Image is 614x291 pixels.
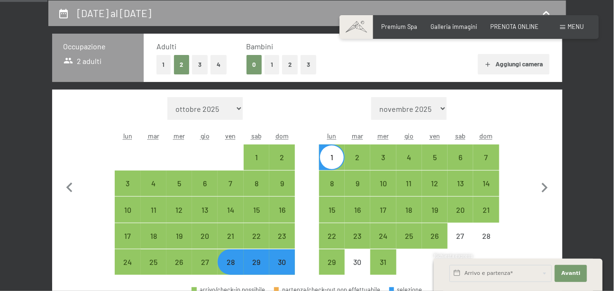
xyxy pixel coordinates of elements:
[423,180,447,203] div: 12
[174,55,190,74] button: 2
[244,145,269,170] div: arrivo/check-in possibile
[193,258,217,282] div: 27
[115,171,140,196] div: arrivo/check-in possibile
[473,145,499,170] div: Sun Dec 07 2025
[346,258,369,282] div: 30
[142,180,165,203] div: 4
[167,258,191,282] div: 26
[166,171,192,196] div: arrivo/check-in possibile
[478,54,550,75] button: Aggiungi camera
[245,258,268,282] div: 29
[320,206,344,230] div: 15
[474,154,498,177] div: 7
[218,223,243,249] div: Fri Nov 21 2025
[397,180,421,203] div: 11
[345,223,370,249] div: Tue Dec 23 2025
[449,180,472,203] div: 13
[269,197,295,222] div: Sun Nov 16 2025
[270,154,294,177] div: 2
[345,249,370,275] div: arrivo/check-in non effettuabile
[396,145,422,170] div: arrivo/check-in possibile
[156,55,171,74] button: 1
[345,171,370,196] div: Tue Dec 09 2025
[455,132,466,140] abbr: sabato
[327,132,336,140] abbr: lunedì
[449,206,472,230] div: 20
[370,223,396,249] div: arrivo/check-in possibile
[434,253,473,259] span: Richiesta express
[269,249,295,275] div: arrivo/check-in possibile
[270,232,294,256] div: 23
[448,223,473,249] div: Sat Dec 27 2025
[218,249,243,275] div: Fri Nov 28 2025
[192,197,218,222] div: Thu Nov 13 2025
[319,223,345,249] div: Mon Dec 22 2025
[473,171,499,196] div: Sun Dec 14 2025
[193,232,217,256] div: 20
[561,270,580,277] span: Avanti
[396,223,422,249] div: arrivo/check-in possibile
[192,171,218,196] div: Thu Nov 06 2025
[270,206,294,230] div: 16
[219,258,242,282] div: 28
[371,232,395,256] div: 24
[192,223,218,249] div: arrivo/check-in possibile
[320,232,344,256] div: 22
[422,197,448,222] div: Fri Dec 19 2025
[422,171,448,196] div: arrivo/check-in possibile
[473,197,499,222] div: Sun Dec 21 2025
[371,180,395,203] div: 10
[448,145,473,170] div: Sat Dec 06 2025
[319,249,345,275] div: arrivo/check-in possibile
[430,132,440,140] abbr: venerdì
[64,41,133,52] h3: Occupazione
[370,145,396,170] div: Wed Dec 03 2025
[370,223,396,249] div: Wed Dec 24 2025
[319,145,345,170] div: arrivo/check-in possibile
[251,132,262,140] abbr: sabato
[244,145,269,170] div: Sat Nov 01 2025
[219,232,242,256] div: 21
[396,197,422,222] div: Thu Dec 18 2025
[141,171,166,196] div: arrivo/check-in possibile
[382,23,418,30] a: Premium Spa
[270,258,294,282] div: 30
[345,249,370,275] div: Tue Dec 30 2025
[320,258,344,282] div: 29
[370,171,396,196] div: arrivo/check-in possibile
[377,132,389,140] abbr: mercoledì
[192,223,218,249] div: Thu Nov 20 2025
[422,145,448,170] div: Fri Dec 05 2025
[491,23,539,30] span: PRENOTA ONLINE
[370,197,396,222] div: arrivo/check-in possibile
[247,55,262,74] button: 0
[345,171,370,196] div: arrivo/check-in possibile
[77,7,151,19] h2: [DATE] al [DATE]
[244,197,269,222] div: Sat Nov 15 2025
[473,197,499,222] div: arrivo/check-in possibile
[371,206,395,230] div: 17
[319,171,345,196] div: Mon Dec 08 2025
[320,154,344,177] div: 1
[192,249,218,275] div: arrivo/check-in possibile
[141,197,166,222] div: Tue Nov 11 2025
[192,197,218,222] div: arrivo/check-in possibile
[141,249,166,275] div: arrivo/check-in possibile
[319,171,345,196] div: arrivo/check-in possibile
[346,154,369,177] div: 2
[64,56,102,66] span: 2 adulti
[396,145,422,170] div: Thu Dec 04 2025
[218,197,243,222] div: arrivo/check-in possibile
[345,197,370,222] div: Tue Dec 16 2025
[244,171,269,196] div: arrivo/check-in possibile
[319,249,345,275] div: Mon Dec 29 2025
[116,206,139,230] div: 10
[396,171,422,196] div: Thu Dec 11 2025
[192,55,208,74] button: 3
[275,132,289,140] abbr: domenica
[423,206,447,230] div: 19
[320,180,344,203] div: 8
[319,197,345,222] div: arrivo/check-in possibile
[535,97,555,275] button: Mese successivo
[225,132,236,140] abbr: venerdì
